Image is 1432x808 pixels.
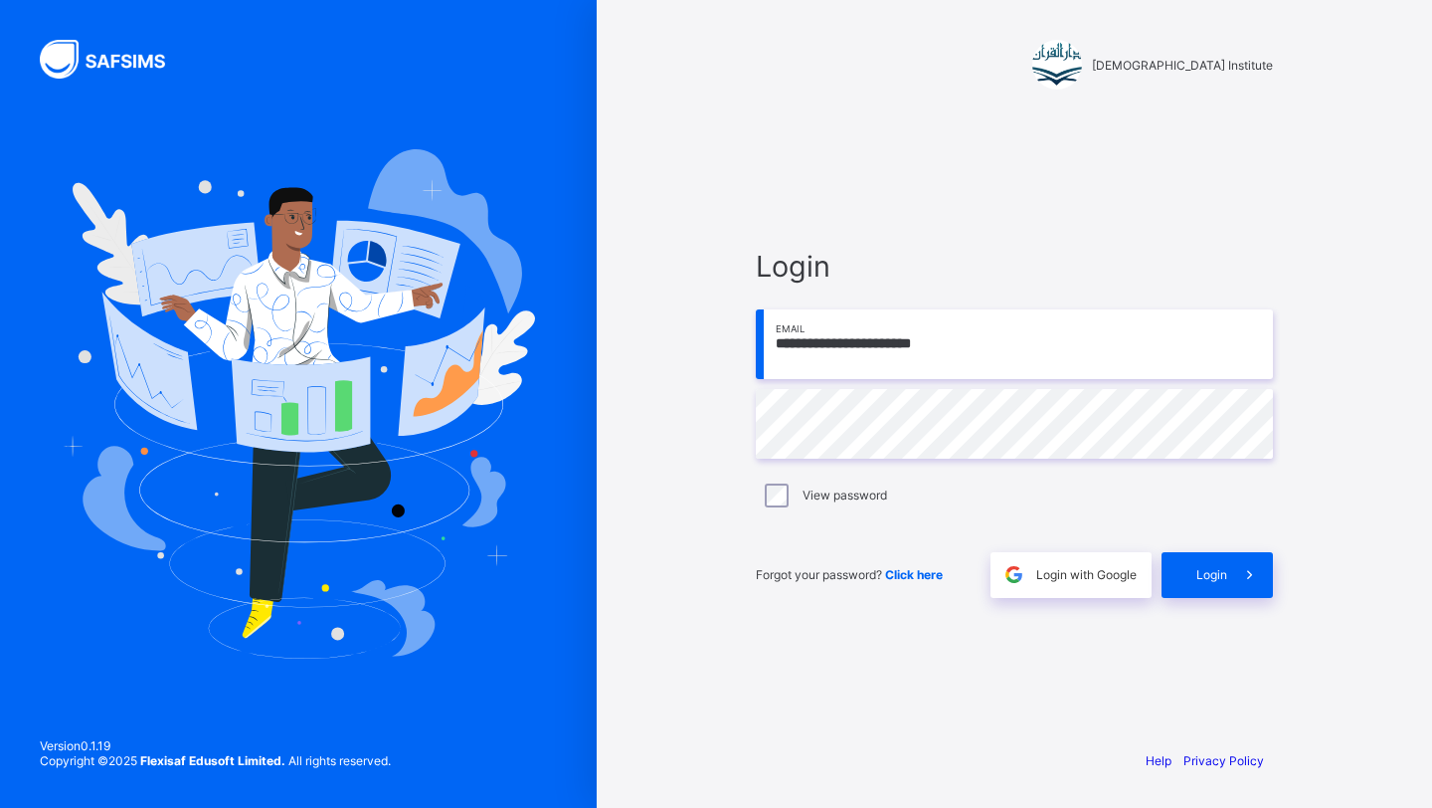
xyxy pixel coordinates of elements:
a: Help [1146,753,1171,768]
span: Login with Google [1036,567,1137,582]
a: Privacy Policy [1183,753,1264,768]
span: Login [756,249,1273,284]
img: google.396cfc9801f0270233282035f929180a.svg [1002,563,1025,586]
strong: Flexisaf Edusoft Limited. [140,753,285,768]
img: Hero Image [62,149,535,659]
img: SAFSIMS Logo [40,40,189,79]
span: Forgot your password? [756,567,943,582]
label: View password [803,488,887,503]
span: Version 0.1.19 [40,738,391,753]
span: [DEMOGRAPHIC_DATA] Institute [1092,58,1273,73]
a: Click here [885,567,943,582]
span: Login [1196,567,1227,582]
span: Copyright © 2025 All rights reserved. [40,753,391,768]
